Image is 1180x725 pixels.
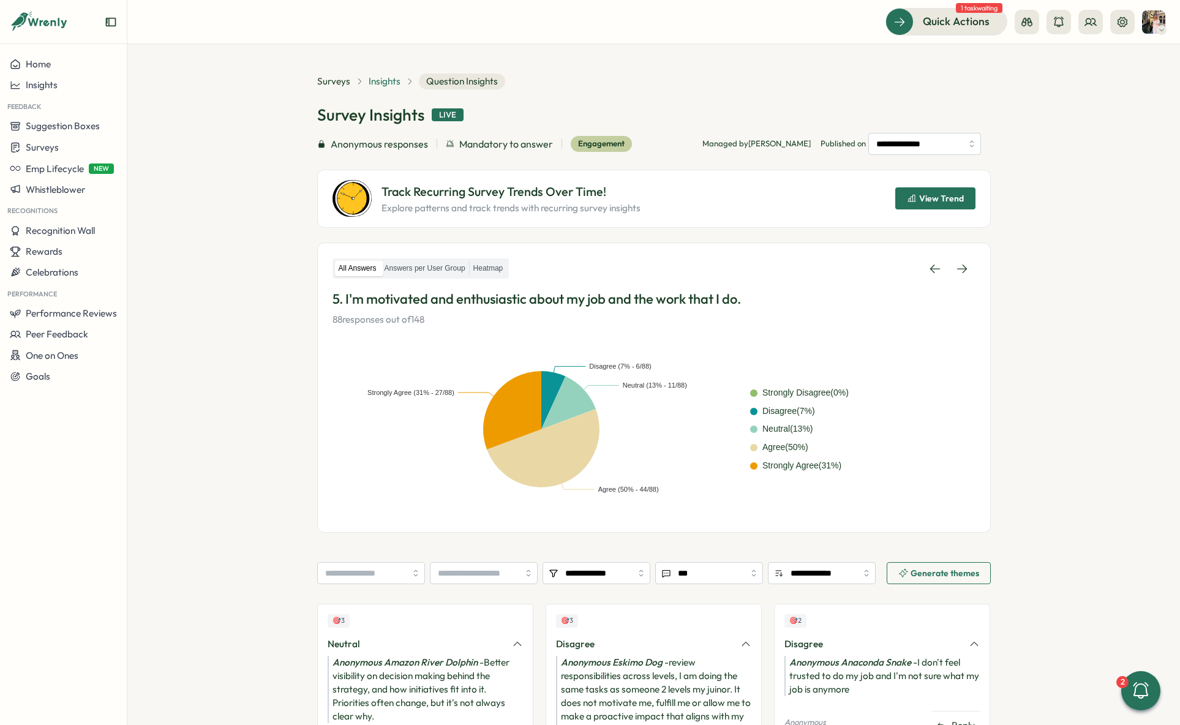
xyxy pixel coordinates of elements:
div: Upvotes [556,614,578,627]
span: Suggestion Boxes [26,120,100,132]
text: Neutral (13% - 11/88) [623,382,687,389]
div: Strongly Agree ( 31 %) [762,459,841,473]
span: Rewards [26,246,62,257]
div: Upvotes [328,614,350,627]
div: Disagree ( 7 %) [762,405,815,418]
div: Upvotes [784,614,806,627]
h1: Survey Insights [317,104,424,126]
text: Strongly Agree (31% - 27/88) [367,389,454,396]
p: 5. I'm motivated and enthusiastic about my job and the work that I do. [333,290,975,309]
span: 1 task waiting [956,3,1002,13]
span: Peer Feedback [26,328,88,340]
span: Insights [26,79,58,91]
div: Agree ( 50 %) [762,441,808,454]
p: Explore patterns and track trends with recurring survey insights [381,201,641,215]
span: Generate themes [911,569,979,577]
div: Live [432,108,464,122]
span: Home [26,58,51,70]
label: Heatmap [470,261,507,276]
div: Engagement [571,136,632,152]
span: Whistleblower [26,184,85,195]
span: Emp Lifecycle [26,163,84,175]
text: Disagree (7% - 6/88) [589,363,652,370]
div: - Better visibility on decision making behind the strategy, and how initiatives fit into it. Prio... [328,656,523,723]
button: Expand sidebar [105,16,117,28]
i: Anonymous Amazon River Dolphin [333,656,478,668]
div: Strongly Disagree ( 0 %) [762,386,849,400]
img: Hannah Saunders [1142,10,1165,34]
span: View Trend [919,194,964,203]
div: Disagree [784,637,961,651]
i: Anonymous Anaconda Snake [789,656,911,668]
span: [PERSON_NAME] [748,138,811,148]
span: NEW [89,163,114,174]
p: Track Recurring Survey Trends Over Time! [381,182,641,201]
span: Recognition Wall [26,225,95,236]
div: 2 [1116,676,1129,688]
span: Quick Actions [923,13,990,29]
label: Answers per User Group [381,261,469,276]
text: Agree (50% - 44/88) [598,486,658,494]
button: 2 [1121,671,1160,710]
button: Quick Actions [885,8,1007,35]
span: Anonymous responses [331,137,428,152]
i: Anonymous Eskimo Dog [561,656,663,668]
button: View Trend [895,187,975,209]
div: Disagree [556,637,733,651]
div: Neutral [328,637,505,651]
button: Generate themes [887,562,991,584]
div: Neutral ( 13 %) [762,423,813,436]
span: One on Ones [26,350,78,361]
span: Question Insights [419,73,505,89]
a: Insights [369,75,400,88]
span: Surveys [26,141,59,153]
span: Goals [26,370,50,382]
p: Managed by [702,138,811,149]
p: 88 responses out of 148 [333,313,975,326]
label: All Answers [335,261,380,276]
div: - I don't feel trusted to do my job and I'm not sure what my job is anymore [784,656,980,696]
span: Mandatory to answer [459,137,553,152]
span: Performance Reviews [26,307,117,319]
span: Published on [821,133,981,155]
a: Surveys [317,75,350,88]
span: Celebrations [26,266,78,278]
